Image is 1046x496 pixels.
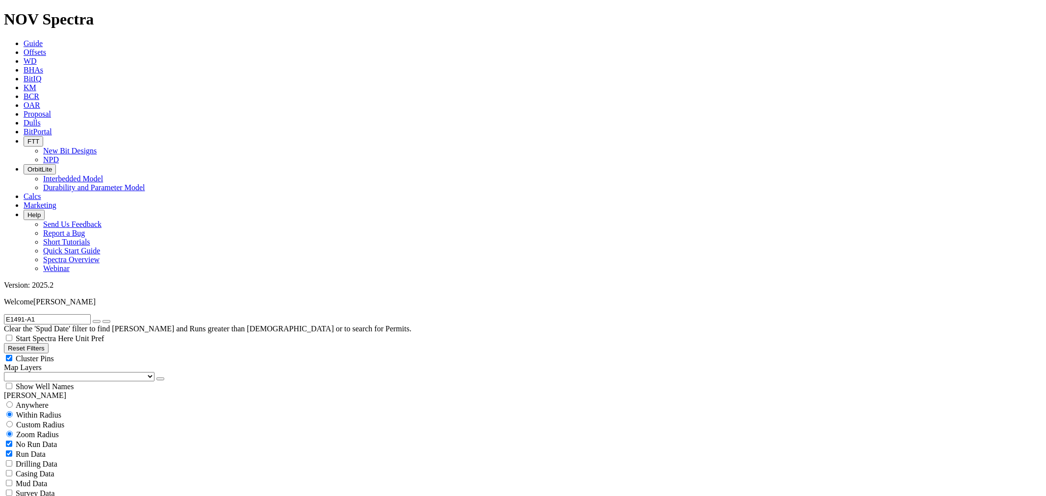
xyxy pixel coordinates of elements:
[24,201,56,209] a: Marketing
[24,164,56,174] button: OrbitLite
[27,166,52,173] span: OrbitLite
[24,101,40,109] a: OAR
[24,136,43,147] button: FTT
[16,470,54,478] span: Casing Data
[16,450,46,458] span: Run Data
[43,255,100,264] a: Spectra Overview
[24,110,51,118] a: Proposal
[16,401,49,409] span: Anywhere
[4,298,1042,306] p: Welcome
[16,430,59,439] span: Zoom Radius
[24,119,41,127] a: Dulls
[43,147,97,155] a: New Bit Designs
[16,479,47,488] span: Mud Data
[43,183,145,192] a: Durability and Parameter Model
[27,211,41,219] span: Help
[43,174,103,183] a: Interbedded Model
[16,382,74,391] span: Show Well Names
[24,127,52,136] a: BitPortal
[24,210,45,220] button: Help
[24,83,36,92] a: KM
[43,238,90,246] a: Short Tutorials
[24,92,39,100] a: BCR
[43,247,100,255] a: Quick Start Guide
[43,229,85,237] a: Report a Bug
[16,354,54,363] span: Cluster Pins
[24,74,41,83] a: BitIQ
[16,334,73,343] span: Start Spectra Here
[24,57,37,65] a: WD
[16,460,57,468] span: Drilling Data
[43,264,70,273] a: Webinar
[6,335,12,341] input: Start Spectra Here
[24,48,46,56] a: Offsets
[4,324,411,333] span: Clear the 'Spud Date' filter to find [PERSON_NAME] and Runs greater than [DEMOGRAPHIC_DATA] or to...
[4,281,1042,290] div: Version: 2025.2
[43,220,102,228] a: Send Us Feedback
[4,10,1042,28] h1: NOV Spectra
[33,298,96,306] span: [PERSON_NAME]
[27,138,39,145] span: FTT
[75,334,104,343] span: Unit Pref
[16,421,64,429] span: Custom Radius
[16,440,57,448] span: No Run Data
[24,39,43,48] a: Guide
[24,192,41,200] a: Calcs
[43,155,59,164] a: NPD
[4,391,1042,400] div: [PERSON_NAME]
[4,314,91,324] input: Search
[4,363,42,372] span: Map Layers
[16,411,61,419] span: Within Radius
[4,343,49,353] button: Reset Filters
[24,66,43,74] a: BHAs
